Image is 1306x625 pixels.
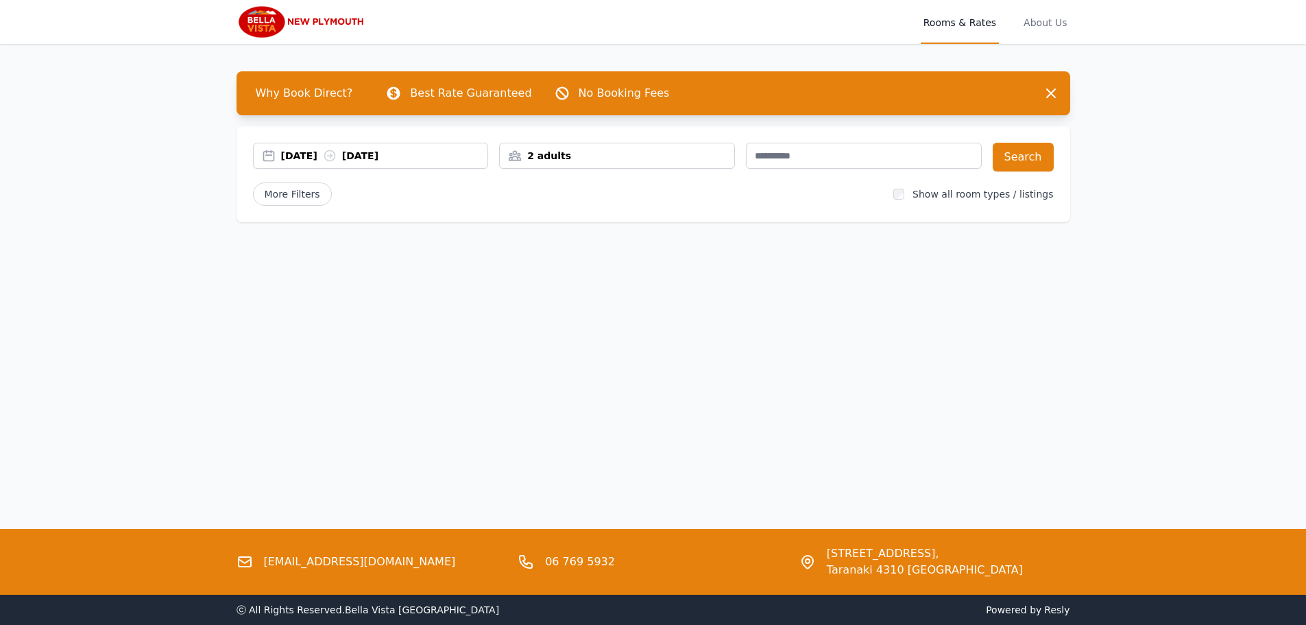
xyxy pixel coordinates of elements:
p: No Booking Fees [579,85,670,102]
span: [STREET_ADDRESS], [827,545,1023,562]
span: More Filters [253,182,332,206]
div: 2 adults [500,149,734,163]
button: Search [993,143,1054,172]
a: Resly [1044,604,1069,615]
label: Show all room types / listings [912,189,1053,200]
a: [EMAIL_ADDRESS][DOMAIN_NAME] [264,554,456,570]
img: Bella Vista New Plymouth [237,5,368,38]
p: Best Rate Guaranteed [410,85,531,102]
div: [DATE] [DATE] [281,149,488,163]
span: Taranaki 4310 [GEOGRAPHIC_DATA] [827,562,1023,578]
a: 06 769 5932 [545,554,615,570]
span: Why Book Direct? [245,80,364,107]
span: ⓒ All Rights Reserved. Bella Vista [GEOGRAPHIC_DATA] [237,604,500,615]
span: Powered by [659,603,1070,617]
